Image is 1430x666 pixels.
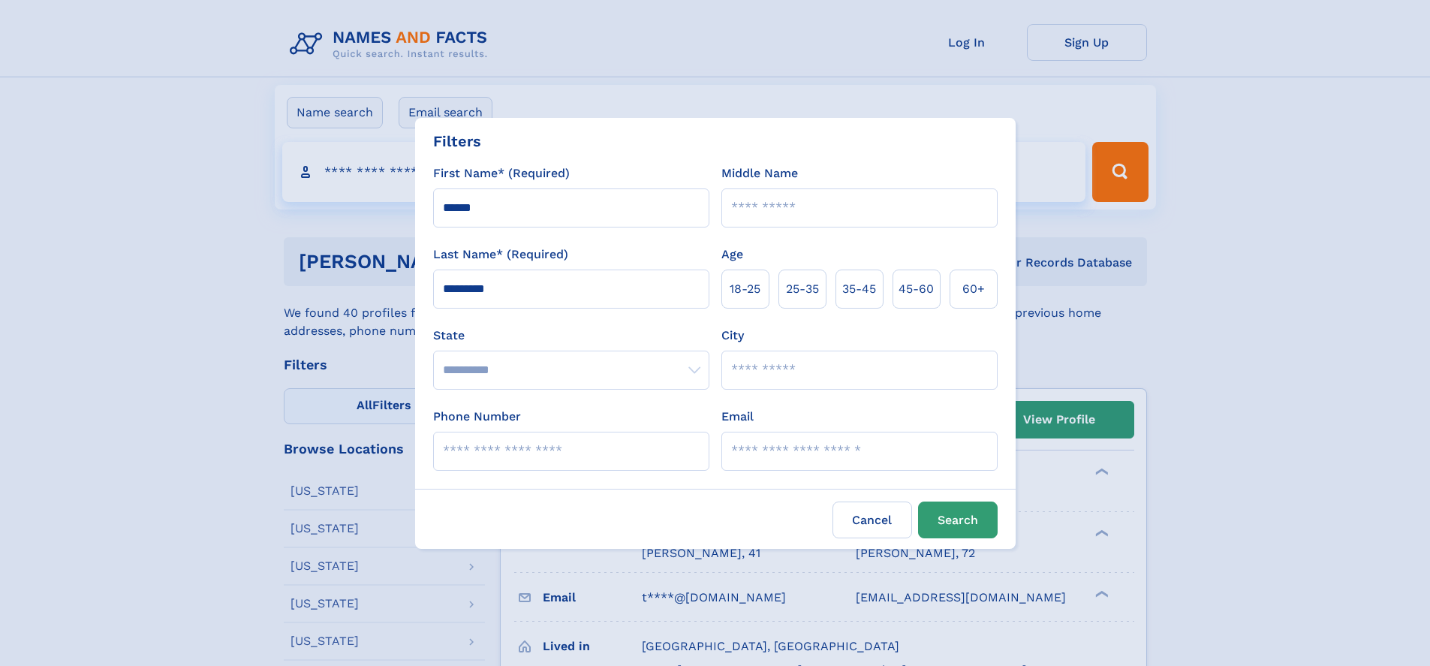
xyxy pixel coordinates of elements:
[962,280,985,298] span: 60+
[721,164,798,182] label: Middle Name
[433,246,568,264] label: Last Name* (Required)
[899,280,934,298] span: 45‑60
[433,130,481,152] div: Filters
[786,280,819,298] span: 25‑35
[721,327,744,345] label: City
[433,164,570,182] label: First Name* (Required)
[721,408,754,426] label: Email
[842,280,876,298] span: 35‑45
[832,502,912,538] label: Cancel
[721,246,743,264] label: Age
[433,327,709,345] label: State
[433,408,521,426] label: Phone Number
[918,502,998,538] button: Search
[730,280,760,298] span: 18‑25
